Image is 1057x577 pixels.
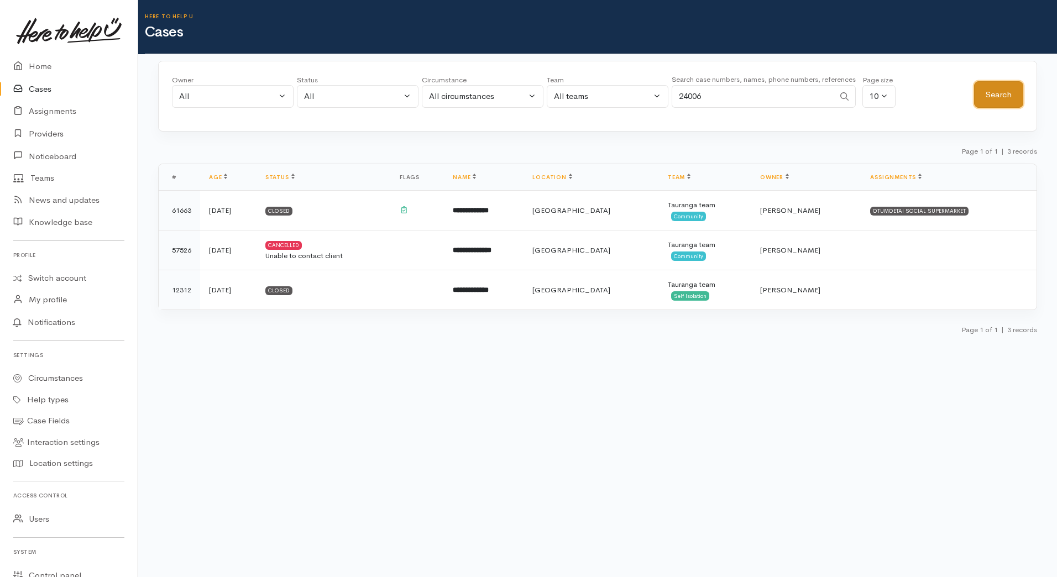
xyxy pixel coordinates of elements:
div: Cancelled [265,241,302,250]
small: Page 1 of 1 3 records [961,146,1037,156]
button: All teams [547,85,668,108]
a: Assignments [870,174,922,181]
div: All circumstances [429,90,526,103]
span: [GEOGRAPHIC_DATA] [532,206,610,215]
div: All [179,90,276,103]
td: 61663 [159,191,200,230]
span: [GEOGRAPHIC_DATA] [532,285,610,295]
td: 12312 [159,270,200,310]
h6: Settings [13,348,124,363]
div: Tauranga team [668,279,742,290]
div: Closed [265,207,292,216]
h6: Here to help u [145,13,1057,19]
div: Circumstance [422,75,543,86]
div: Page size [862,75,896,86]
a: Team [668,174,690,181]
div: Tauranga team [668,200,742,211]
a: Location [532,174,572,181]
div: All teams [554,90,651,103]
td: [DATE] [200,270,257,310]
th: # [159,164,200,191]
div: All [304,90,401,103]
div: 10 [870,90,878,103]
button: 10 [862,85,896,108]
button: Search [974,81,1023,108]
div: Closed [265,286,292,295]
td: [DATE] [200,191,257,230]
input: Search [672,85,835,108]
a: Age [209,174,227,181]
h1: Cases [145,24,1057,40]
div: Status [297,75,418,86]
span: [PERSON_NAME] [760,206,820,215]
span: Community [671,212,706,221]
h6: Profile [13,248,124,263]
span: Self Isolation [671,291,709,300]
small: Page 1 of 1 3 records [961,325,1037,334]
h6: Access control [13,488,124,503]
a: Status [265,174,295,181]
span: [PERSON_NAME] [760,285,820,295]
a: Owner [760,174,789,181]
div: Team [547,75,668,86]
div: Unable to contact client [265,250,382,261]
div: Tauranga team [668,239,742,250]
span: Community [671,251,706,260]
span: | [1001,325,1004,334]
td: [DATE] [200,230,257,270]
button: All [172,85,294,108]
div: OTUMOETAI SOCIAL SUPERMARKET [870,207,969,216]
button: All [297,85,418,108]
small: Search case numbers, names, phone numbers, references [672,75,856,84]
span: | [1001,146,1004,156]
button: All circumstances [422,85,543,108]
span: [PERSON_NAME] [760,245,820,255]
span: [GEOGRAPHIC_DATA] [532,245,610,255]
th: Flags [391,164,444,191]
div: Owner [172,75,294,86]
a: Name [453,174,476,181]
td: 57526 [159,230,200,270]
h6: System [13,544,124,559]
